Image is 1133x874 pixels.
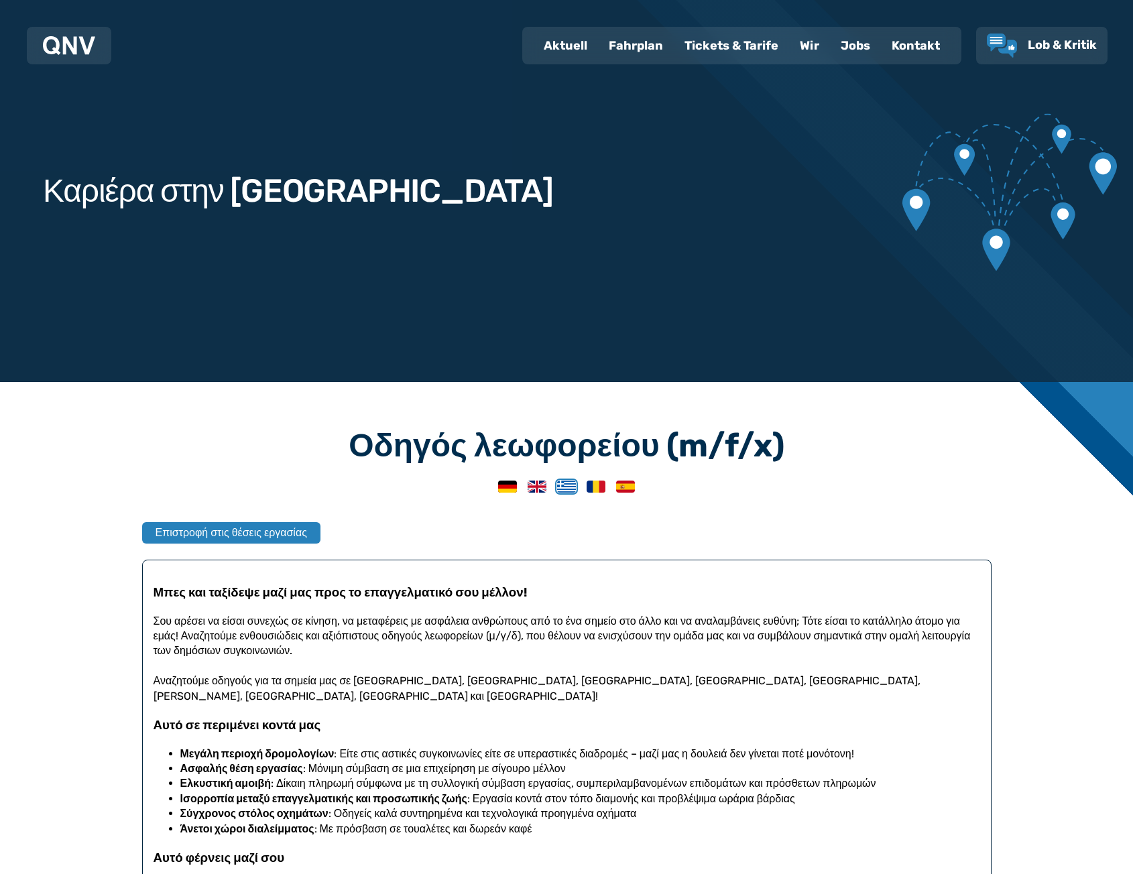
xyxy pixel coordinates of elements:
[1028,38,1097,52] span: Lob & Kritik
[142,522,320,544] button: Επιστροφή στις θέσεις εργασίας
[180,807,329,820] strong: Σύγχρονος στόλος οχημάτων
[498,481,517,493] img: German
[154,849,980,867] h3: Αυτό φέρνεις μαζί σου
[587,481,605,493] img: Romanian
[987,34,1097,58] a: Lob & Kritik
[616,481,635,493] img: Spanish
[180,792,980,806] li: : Εργασία κοντά στον τόπο διαμονής και προβλέψιμα ωράρια βάρδιας
[674,28,789,63] a: Tickets & Tarife
[43,36,95,55] img: QNV Logo
[43,175,553,207] h1: Καριέρα στην [GEOGRAPHIC_DATA]
[154,584,980,601] h3: Μπες και ταξίδεψε μαζί μας προς το επαγγελματικό σου μέλλον!
[180,822,314,835] strong: Άνετοι χώροι διαλείμματος
[180,792,467,805] strong: Ισορροπία μεταξύ επαγγελματικής και προσωπικής ζωής
[180,761,980,776] li: : Μόνιμη σύμβαση σε μια επιχείρηση με σίγουρο μέλλον
[154,716,980,734] h3: Αυτό σε περιμένει κοντά μας
[557,481,576,493] img: Greek
[154,614,980,659] p: Σου αρέσει να είσαι συνεχώς σε κίνηση, να μεταφέρεις με ασφάλεια ανθρώπους από το ένα σημείο στο ...
[830,28,881,63] a: Jobs
[180,747,335,760] strong: Μεγάλη περιοχή δρομολογίων
[180,777,271,790] strong: Ελκυστική αμοιβή
[528,481,546,493] img: English
[180,822,980,836] li: : Με πρόσβαση σε τουαλέτες και δωρεάν καφέ
[154,674,980,704] p: Αναζητούμε οδηγούς για τα σημεία μας σε [GEOGRAPHIC_DATA], [GEOGRAPHIC_DATA], [GEOGRAPHIC_DATA], ...
[881,28,951,63] a: Kontakt
[180,762,303,775] strong: Ασφαλής θέση εργασίας
[43,32,95,59] a: QNV Logo
[598,28,674,63] a: Fahrplan
[180,806,980,821] li: : Οδηγείς καλά συντηρημένα και τεχνολογικά προηγμένα οχήματα
[902,92,1117,293] img: Verbundene Kartenmarkierungen
[142,430,992,462] h3: Οδηγός λεωφορείου (m/f/x)
[180,776,980,791] li: : Δίκαιη πληρωμή σύμφωνα με τη συλλογική σύμβαση εργασίας, συμπεριλαμβανομένων επιδομάτων και πρό...
[533,28,598,63] a: Aktuell
[156,525,307,541] span: Επιστροφή στις θέσεις εργασίας
[789,28,830,63] a: Wir
[180,747,980,761] li: : Είτε στις αστικές συγκοινωνίες είτε σε υπεραστικές διαδρομές – μαζί μας η δουλειά δεν γίνεται π...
